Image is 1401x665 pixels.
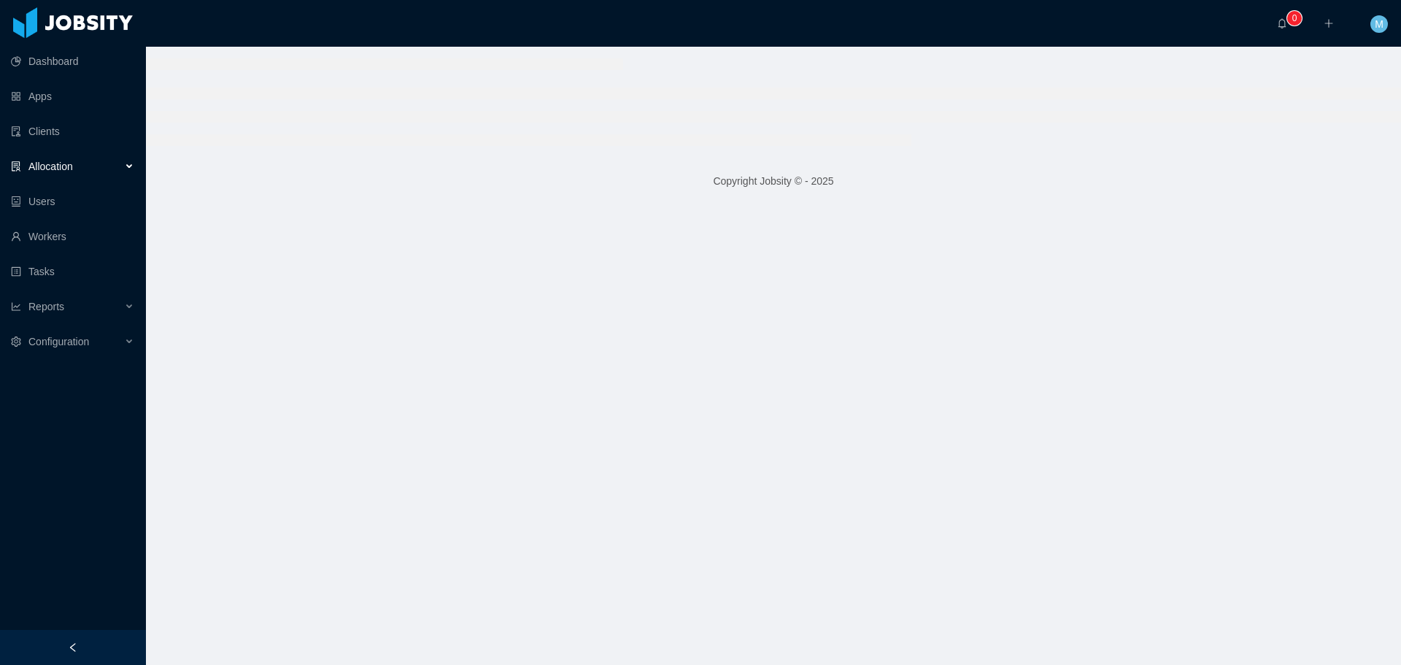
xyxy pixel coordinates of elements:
a: icon: auditClients [11,117,134,146]
a: icon: pie-chartDashboard [11,47,134,76]
a: icon: profileTasks [11,257,134,286]
a: icon: userWorkers [11,222,134,251]
i: icon: bell [1277,18,1287,28]
i: icon: solution [11,161,21,172]
i: icon: setting [11,337,21,347]
a: icon: appstoreApps [11,82,134,111]
span: M [1375,15,1383,33]
span: Allocation [28,161,73,172]
sup: 0 [1287,11,1302,26]
i: icon: line-chart [11,301,21,312]
footer: Copyright Jobsity © - 2025 [146,156,1401,207]
a: icon: robotUsers [11,187,134,216]
i: icon: plus [1324,18,1334,28]
span: Reports [28,301,64,312]
span: Configuration [28,336,89,347]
